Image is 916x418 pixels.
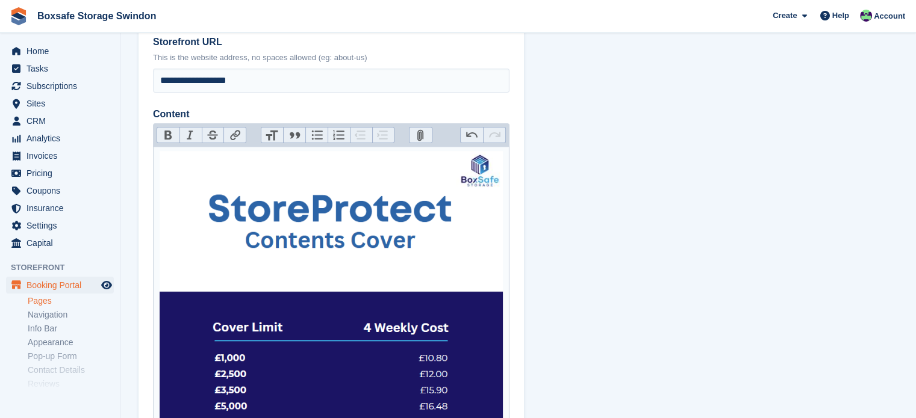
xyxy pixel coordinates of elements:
a: menu [6,112,114,129]
span: CRM [26,112,99,129]
a: menu [6,182,114,199]
button: Bullets [305,128,328,143]
span: Home [26,43,99,60]
a: menu [6,165,114,182]
span: Settings [26,217,99,234]
a: Appearance [28,337,114,348]
button: Italic [179,128,202,143]
a: Reviews [28,378,114,390]
label: Content [153,107,509,121]
button: Numbers [328,128,350,143]
button: Link [223,128,246,143]
img: stora-icon-8386f47178a22dfd0bd8f6a31ec36ba5ce8667c1dd55bd0f319d3a0aa187defe.svg [10,7,28,25]
button: Decrease Level [350,128,372,143]
button: Redo [483,128,505,143]
span: Booking Portal [26,277,99,294]
span: Tasks [26,60,99,77]
button: Strikethrough [202,128,224,143]
button: Bold [157,128,179,143]
span: Sites [26,95,99,112]
p: This is the website address, no spaces allowed (eg: about-us) [153,52,509,64]
span: Help [832,10,849,22]
a: Pop-up Form [28,351,114,362]
a: Contact Details [28,364,114,376]
a: menu [6,147,114,164]
button: Attach Files [410,128,432,143]
span: Pricing [26,165,99,182]
a: menu [6,130,114,147]
span: Insurance [26,200,99,217]
a: Info Bar [28,323,114,334]
a: menu [6,60,114,77]
span: Analytics [26,130,99,147]
a: menu [6,95,114,112]
span: Create [773,10,797,22]
a: menu [6,43,114,60]
a: menu [6,277,114,294]
span: Capital [26,235,99,251]
span: Storefront [11,262,120,274]
span: Coupons [26,182,99,199]
a: Boxsafe Storage Swindon [33,6,161,26]
span: Subscriptions [26,78,99,94]
a: Navigation [28,309,114,321]
a: menu [6,235,114,251]
a: Pages [28,295,114,307]
img: Kim Virabi [860,10,872,22]
button: Heading [261,128,284,143]
button: Quote [283,128,305,143]
span: Invoices [26,147,99,164]
label: Storefront URL [153,35,509,49]
button: Increase Level [372,128,394,143]
span: Account [874,10,905,22]
a: menu [6,217,114,234]
a: menu [6,78,114,94]
a: Preview store [99,278,114,292]
a: menu [6,200,114,217]
button: Undo [461,128,483,143]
